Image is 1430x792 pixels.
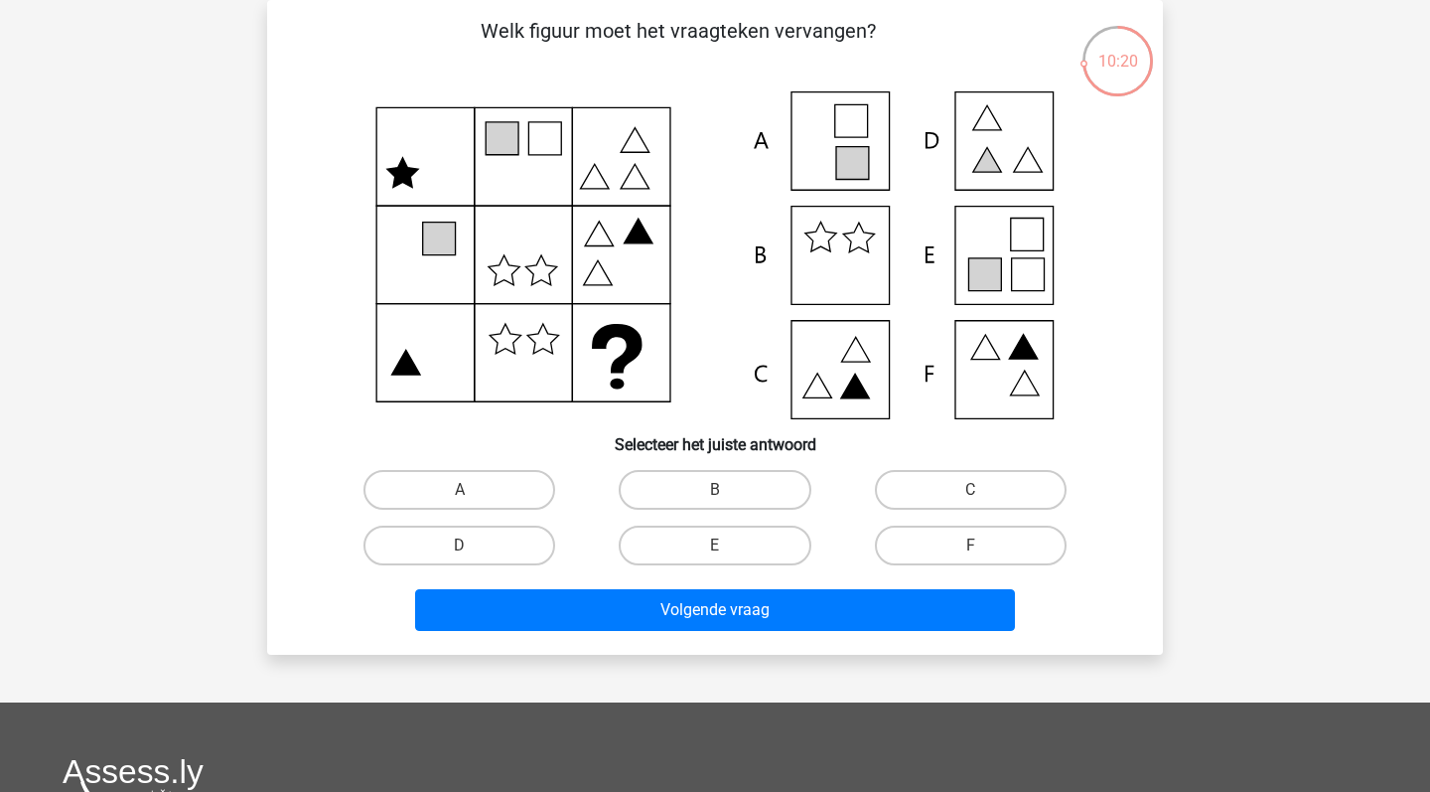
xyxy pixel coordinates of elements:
[363,526,555,565] label: D
[619,526,810,565] label: E
[1080,24,1155,74] div: 10:20
[415,589,1016,631] button: Volgende vraag
[619,470,810,510] label: B
[299,16,1057,76] p: Welk figuur moet het vraagteken vervangen?
[299,419,1131,454] h6: Selecteer het juiste antwoord
[875,470,1067,510] label: C
[875,526,1067,565] label: F
[363,470,555,510] label: A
